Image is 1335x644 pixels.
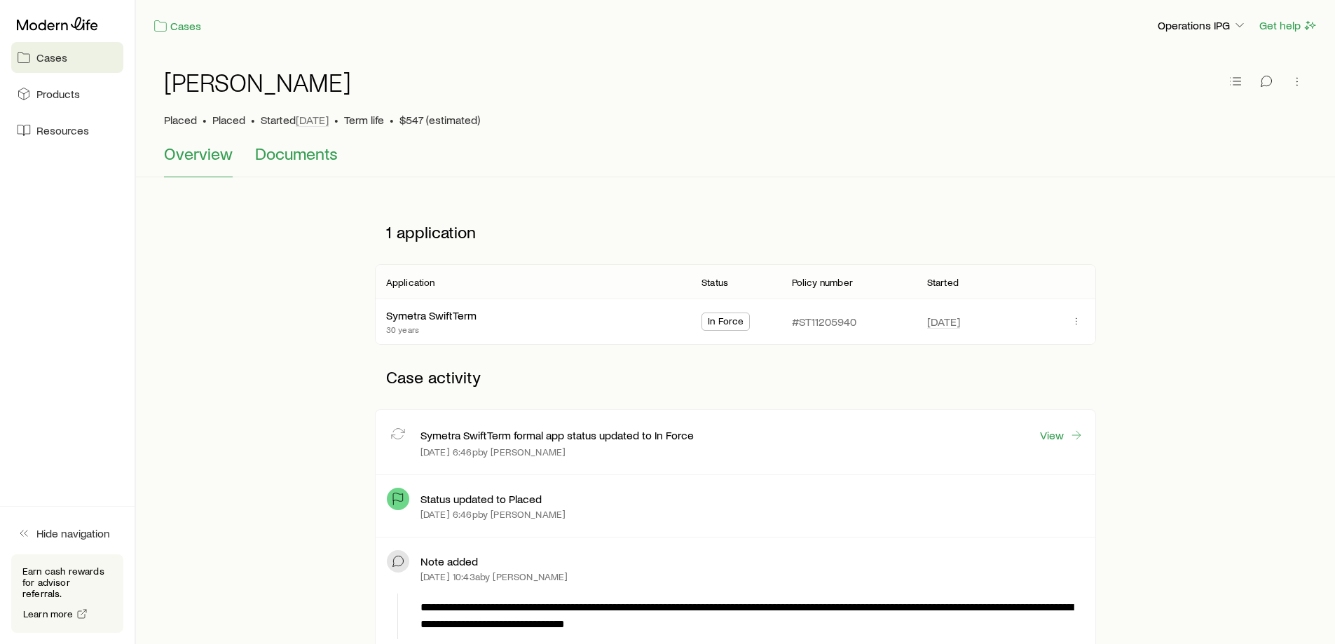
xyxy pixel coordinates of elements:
span: Hide navigation [36,526,110,540]
p: [DATE] 6:46p by [PERSON_NAME] [420,446,566,458]
p: 1 application [375,211,1096,253]
p: Started [261,113,329,127]
button: Get help [1259,18,1318,34]
span: Overview [164,144,233,163]
p: #ST11205940 [792,315,856,329]
span: Placed [212,113,245,127]
span: • [390,113,394,127]
span: Term life [344,113,384,127]
span: Products [36,87,80,101]
div: Earn cash rewards for advisor referrals.Learn more [11,554,123,633]
p: [DATE] 10:43a by [PERSON_NAME] [420,571,568,582]
p: Application [386,277,435,288]
p: Note added [420,554,478,568]
p: Policy number [792,277,853,288]
p: Status updated to Placed [420,492,542,506]
div: Case details tabs [164,144,1307,177]
a: Resources [11,115,123,146]
a: Symetra SwiftTerm [386,308,477,322]
span: Learn more [23,609,74,619]
button: Operations IPG [1157,18,1247,34]
span: [DATE] [927,315,960,329]
p: 30 years [386,324,477,335]
span: Documents [255,144,338,163]
span: Cases [36,50,67,64]
span: In Force [708,315,744,330]
p: Operations IPG [1158,18,1247,32]
p: [DATE] 6:46p by [PERSON_NAME] [420,509,566,520]
div: Symetra SwiftTerm [386,308,477,323]
a: Products [11,78,123,109]
p: Status [701,277,728,288]
p: Earn cash rewards for advisor referrals. [22,566,112,599]
p: Placed [164,113,197,127]
p: Symetra SwiftTerm formal app status updated to In Force [420,428,694,442]
a: View [1039,427,1084,443]
span: [DATE] [296,113,329,127]
span: • [334,113,338,127]
span: $547 (estimated) [399,113,480,127]
span: • [203,113,207,127]
button: Hide navigation [11,518,123,549]
span: • [251,113,255,127]
a: Cases [11,42,123,73]
h1: [PERSON_NAME] [164,68,351,96]
span: Resources [36,123,89,137]
a: Cases [153,18,202,34]
p: Case activity [375,356,1096,398]
p: Started [927,277,959,288]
